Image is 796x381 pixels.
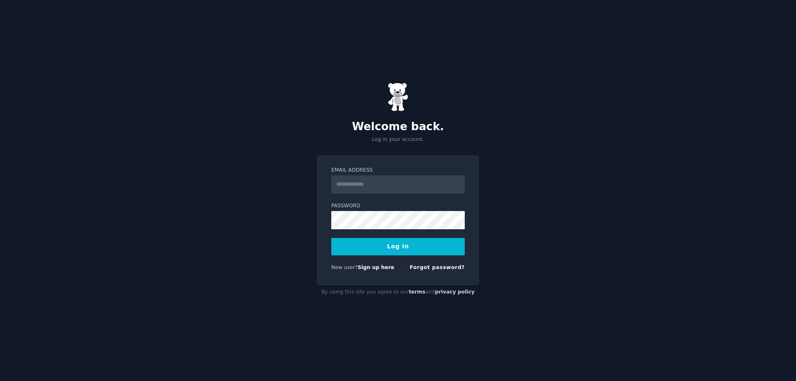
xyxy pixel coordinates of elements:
label: Password [331,202,465,210]
p: Log in your account. [317,136,479,143]
h2: Welcome back. [317,120,479,133]
div: By using this site you agree to our and [317,286,479,299]
label: Email Address [331,167,465,174]
a: Forgot password? [410,265,465,270]
img: Gummy Bear [388,83,408,112]
a: privacy policy [435,289,475,295]
button: Log In [331,238,465,255]
span: New user? [331,265,358,270]
a: terms [409,289,425,295]
a: Sign up here [358,265,394,270]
